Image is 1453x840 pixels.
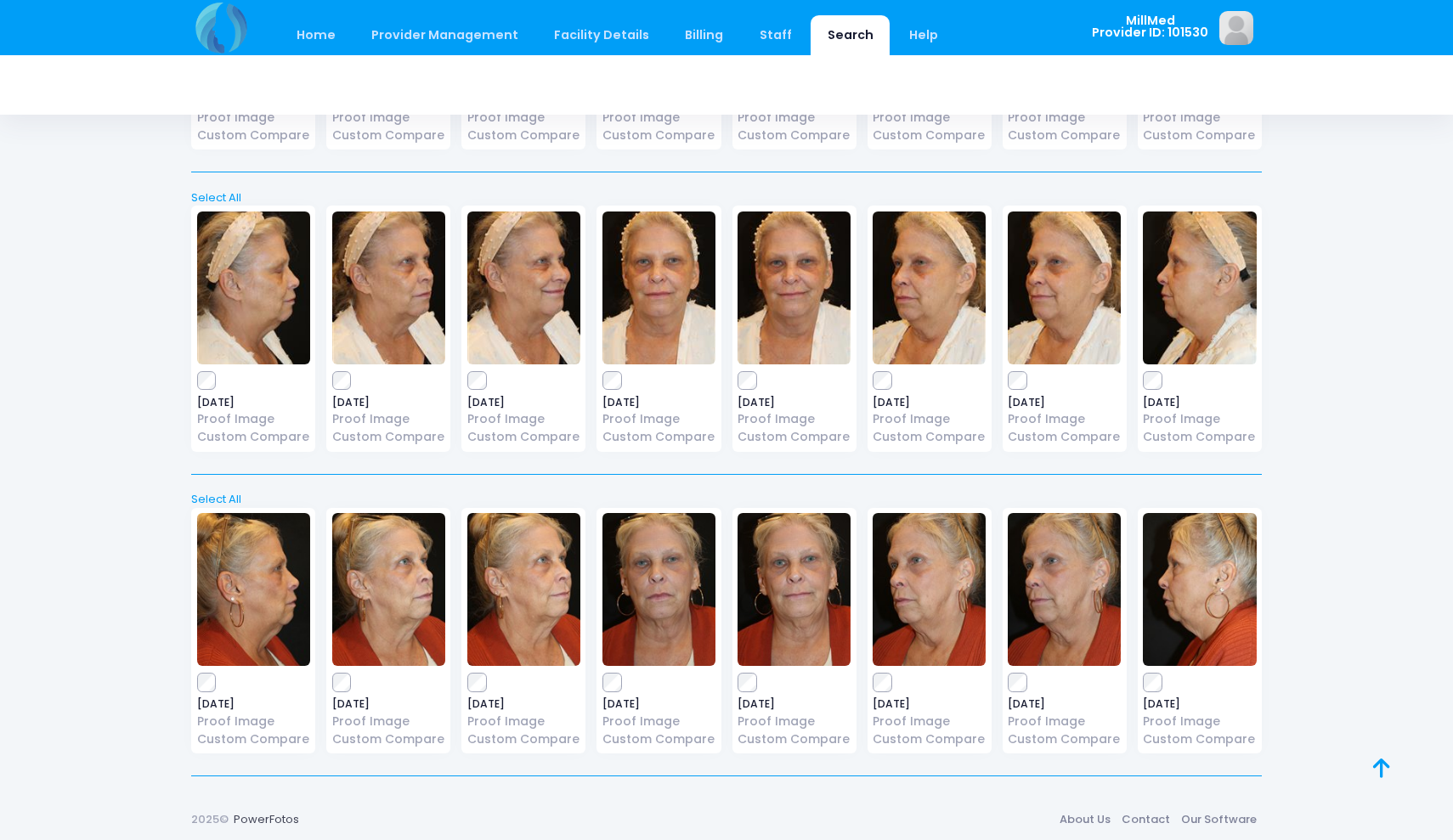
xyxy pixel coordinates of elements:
[873,127,986,144] a: Custom Compare
[873,211,986,364] img: image
[332,513,445,666] img: image
[1008,713,1121,730] a: Proof Image
[602,713,715,730] a: Proof Image
[1116,804,1175,835] a: Contact
[1143,109,1256,127] a: Proof Image
[873,410,986,428] a: Proof Image
[197,127,310,144] a: Custom Compare
[467,699,580,709] span: [DATE]
[1143,410,1256,428] a: Proof Image
[467,211,580,364] img: image
[1092,14,1208,39] span: MillMed Provider ID: 101530
[1008,211,1121,364] img: image
[1008,428,1121,446] a: Custom Compare
[873,513,986,666] img: image
[332,730,445,748] a: Custom Compare
[1008,109,1121,127] a: Proof Image
[738,713,851,730] a: Proof Image
[873,428,986,446] a: Custom Compare
[332,428,445,446] a: Custom Compare
[467,410,580,428] a: Proof Image
[1008,127,1121,144] a: Custom Compare
[738,699,851,709] span: [DATE]
[467,713,580,730] a: Proof Image
[738,410,851,428] a: Proof Image
[280,15,352,55] a: Home
[1219,11,1253,45] img: image
[743,15,808,55] a: Staff
[1008,730,1121,748] a: Custom Compare
[602,109,715,127] a: Proof Image
[602,127,715,144] a: Custom Compare
[893,15,955,55] a: Help
[197,713,310,730] a: Proof Image
[234,811,299,827] a: PowerFotos
[467,109,580,127] a: Proof Image
[811,15,890,55] a: Search
[873,713,986,730] a: Proof Image
[1054,804,1116,835] a: About Us
[1175,804,1262,835] a: Our Software
[1143,513,1256,666] img: image
[1143,127,1256,144] a: Custom Compare
[669,15,740,55] a: Billing
[467,730,580,748] a: Custom Compare
[197,428,310,446] a: Custom Compare
[332,211,445,364] img: image
[1143,713,1256,730] a: Proof Image
[602,410,715,428] a: Proof Image
[1008,699,1121,709] span: [DATE]
[602,211,715,364] img: image
[467,397,580,408] span: [DATE]
[332,699,445,709] span: [DATE]
[467,513,580,666] img: image
[738,211,851,364] img: image
[467,428,580,446] a: Custom Compare
[738,127,851,144] a: Custom Compare
[738,730,851,748] a: Custom Compare
[1143,699,1256,709] span: [DATE]
[873,730,986,748] a: Custom Compare
[186,491,1268,508] a: Select All
[186,189,1268,206] a: Select All
[1008,410,1121,428] a: Proof Image
[873,397,986,408] span: [DATE]
[602,513,715,666] img: image
[467,127,580,144] a: Custom Compare
[332,410,445,428] a: Proof Image
[197,513,310,666] img: image
[332,713,445,730] a: Proof Image
[197,730,310,748] a: Custom Compare
[332,397,445,408] span: [DATE]
[197,410,310,428] a: Proof Image
[738,428,851,446] a: Custom Compare
[873,699,986,709] span: [DATE]
[197,699,310,709] span: [DATE]
[191,811,229,827] span: 2025©
[602,397,715,408] span: [DATE]
[738,513,851,666] img: image
[1143,730,1256,748] a: Custom Compare
[602,699,715,709] span: [DATE]
[873,109,986,127] a: Proof Image
[602,428,715,446] a: Custom Compare
[738,109,851,127] a: Proof Image
[1008,513,1121,666] img: image
[197,211,310,364] img: image
[538,15,666,55] a: Facility Details
[1143,397,1256,408] span: [DATE]
[1008,397,1121,408] span: [DATE]
[197,109,310,127] a: Proof Image
[197,397,310,408] span: [DATE]
[1143,428,1256,446] a: Custom Compare
[332,127,445,144] a: Custom Compare
[354,15,534,55] a: Provider Management
[602,730,715,748] a: Custom Compare
[1143,211,1256,364] img: image
[738,397,851,408] span: [DATE]
[332,109,445,127] a: Proof Image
